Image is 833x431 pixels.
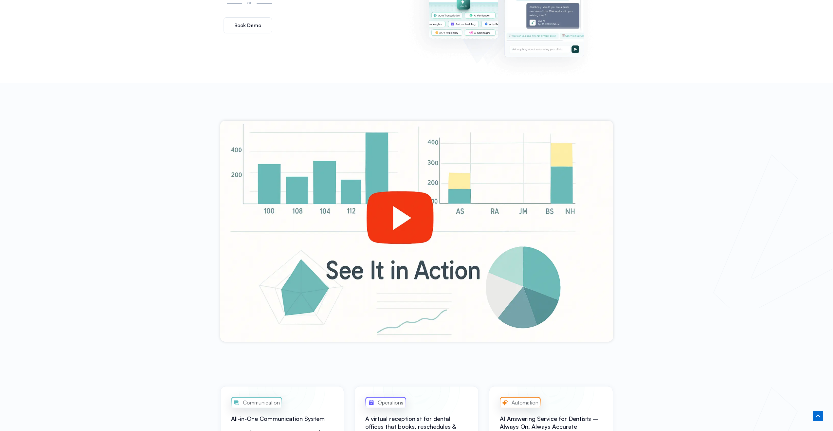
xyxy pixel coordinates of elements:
[241,398,280,407] span: Communication
[500,415,602,430] h2: AI Answering Service for Dentists – Always On, Always Accurate
[376,398,403,407] span: Operations
[234,23,261,28] span: Book Demo
[224,17,272,33] a: Book Demo
[231,415,334,422] h2: All-in-One Communication System
[510,398,538,407] span: Automation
